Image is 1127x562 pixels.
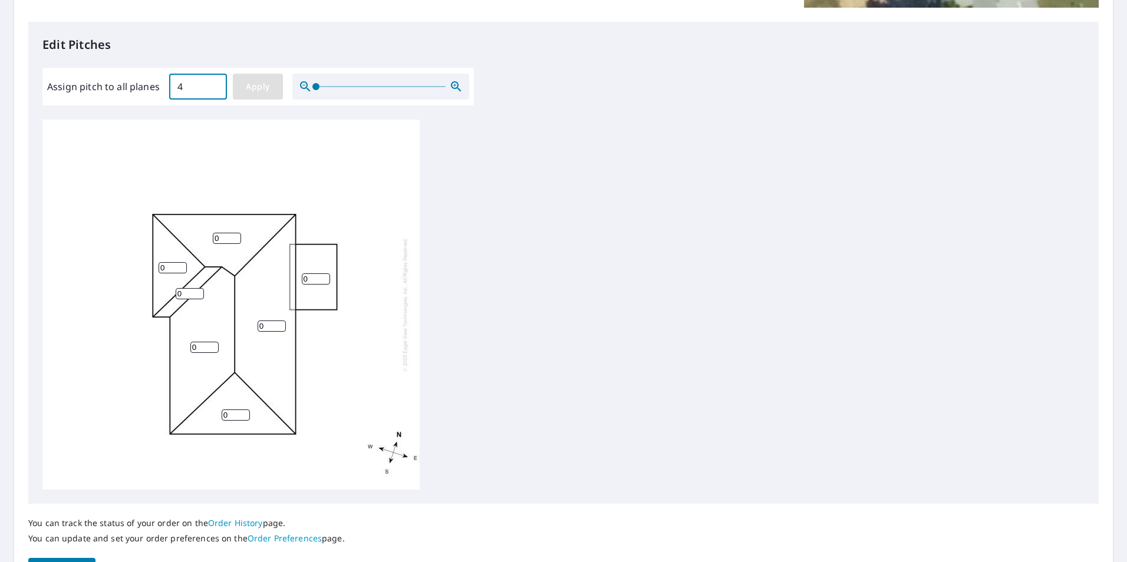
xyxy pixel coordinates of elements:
label: Assign pitch to all planes [47,80,160,94]
p: You can track the status of your order on the page. [28,518,345,528]
a: Order History [208,517,263,528]
button: Apply [233,74,283,100]
p: Edit Pitches [42,36,1085,54]
input: 00.0 [169,70,227,103]
a: Order Preferences [248,533,322,544]
span: Apply [242,80,273,94]
p: You can update and set your order preferences on the page. [28,533,345,544]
